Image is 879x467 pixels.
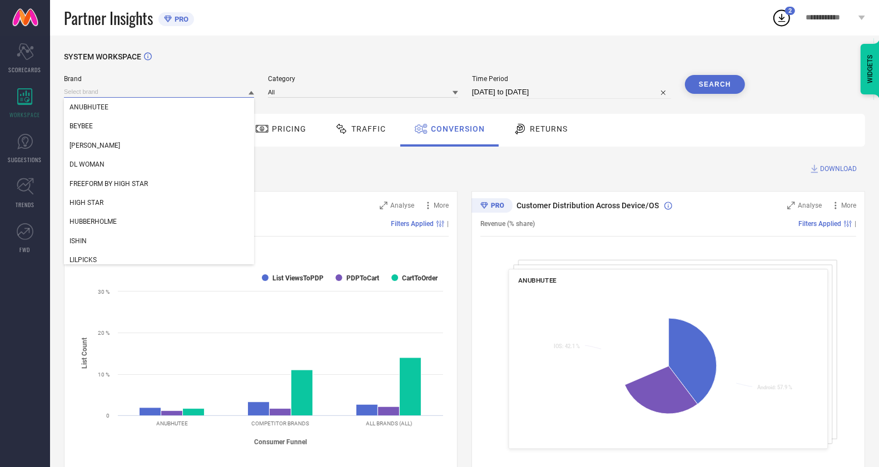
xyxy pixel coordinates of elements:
text: PDPToCart [346,274,379,282]
div: LILPICKS [64,250,254,269]
span: HIGH STAR [69,199,103,207]
div: Open download list [772,8,792,28]
span: | [447,220,449,228]
span: Filters Applied [798,220,841,228]
svg: Zoom [787,202,795,209]
text: List ViewsToPDP [272,274,324,282]
text: 10 % [98,371,110,378]
span: Revenue (% share) [480,220,535,228]
span: SUGGESTIONS [8,155,42,164]
span: Partner Insights [64,7,153,29]
span: Conversion [431,124,485,133]
div: Premium [471,198,513,215]
span: Brand [64,75,254,83]
div: HUBBERHOLME [64,212,254,231]
span: 2 [788,7,792,14]
span: Returns [530,124,568,133]
span: BEYBEE [69,122,93,130]
text: CartToOrder [402,274,438,282]
div: DENNIS LINGO [64,136,254,155]
span: WORKSPACE [10,111,41,119]
text: 30 % [98,289,110,295]
span: SYSTEM WORKSPACE [64,52,141,61]
div: ISHIN [64,232,254,250]
text: ALL BRANDS (ALL) [366,420,412,426]
div: ANUBHUTEE [64,98,254,117]
button: Search [685,75,745,94]
text: : 57.9 % [757,384,792,390]
span: ISHIN [69,237,87,245]
tspan: Consumer Funnel [254,438,307,445]
tspan: List Count [81,338,88,369]
text: 0 [106,413,110,419]
div: DL WOMAN [64,155,254,174]
tspan: Android [757,384,774,390]
span: HUBBERHOLME [69,218,117,225]
text: : 42.1 % [554,343,580,349]
span: DL WOMAN [69,160,105,168]
span: Pricing [272,124,306,133]
span: ANUBHUTEE [69,103,108,111]
text: COMPETITOR BRANDS [252,420,310,426]
span: Category [268,75,458,83]
span: ANUBHUTEE [519,277,557,284]
span: [PERSON_NAME] [69,142,120,149]
div: HIGH STAR [64,193,254,212]
span: LILPICKS [69,256,97,264]
span: | [855,220,856,228]
span: PRO [172,15,188,23]
svg: Zoom [380,202,388,209]
span: TRENDS [16,200,34,209]
span: FWD [20,245,31,254]
div: BEYBEE [64,117,254,135]
text: ANUBHUTEE [156,420,188,426]
text: 20 % [98,330,110,336]
input: Select time period [472,86,671,99]
span: More [434,202,449,209]
span: DOWNLOAD [820,163,857,174]
span: Traffic [351,124,386,133]
span: SCORECARDS [9,66,42,74]
span: FREEFORM BY HIGH STAR [69,180,148,188]
span: Analyse [798,202,822,209]
span: More [841,202,856,209]
input: Select brand [64,86,254,98]
span: Analyse [390,202,414,209]
div: FREEFORM BY HIGH STAR [64,174,254,193]
span: Filters Applied [391,220,434,228]
span: Customer Distribution Across Device/OS [517,201,659,210]
tspan: IOS [554,343,562,349]
span: Time Period [472,75,671,83]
